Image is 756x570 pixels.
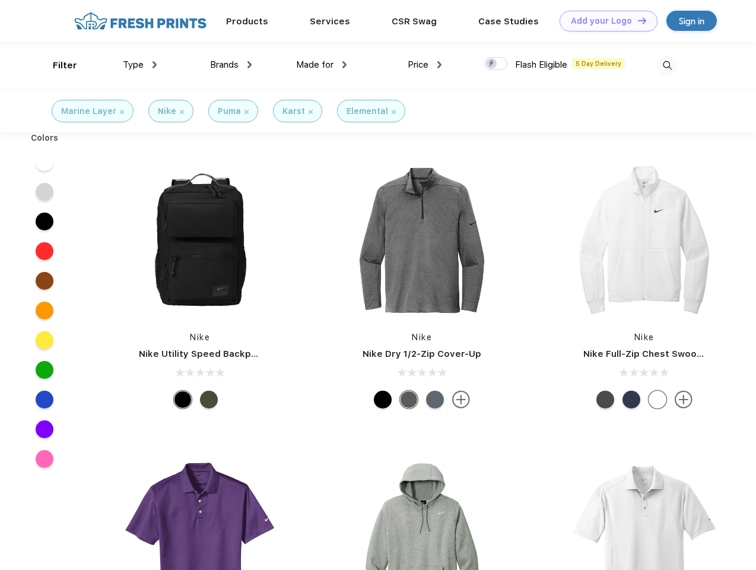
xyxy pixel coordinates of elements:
img: dropdown.png [153,61,157,68]
img: filter_cancel.svg [244,110,249,114]
img: more.svg [675,391,693,408]
span: Type [123,59,144,70]
a: Sign in [666,11,717,31]
div: Karst [282,105,305,118]
img: func=resize&h=266 [343,161,501,319]
img: filter_cancel.svg [180,110,184,114]
img: func=resize&h=266 [121,161,279,319]
div: Sign in [679,14,704,28]
img: more.svg [452,391,470,408]
span: Flash Eligible [515,59,567,70]
span: Brands [210,59,239,70]
a: Nike [634,332,655,342]
span: Made for [296,59,333,70]
a: Services [310,16,350,27]
div: Marine Layer [61,105,116,118]
div: Filter [53,59,77,72]
img: filter_cancel.svg [392,110,396,114]
a: CSR Swag [392,16,437,27]
div: Black Heather [400,391,418,408]
div: White [649,391,666,408]
div: Puma [218,105,241,118]
a: Nike Full-Zip Chest Swoosh Jacket [583,349,741,359]
div: Black [174,391,192,408]
a: Nike [190,332,210,342]
img: func=resize&h=266 [566,161,723,319]
div: Navy Heather [426,391,444,408]
div: Nike [158,105,176,118]
a: Nike Dry 1/2-Zip Cover-Up [363,349,481,359]
img: fo%20logo%202.webp [71,11,210,31]
a: Products [226,16,268,27]
div: Midnight Navy [622,391,640,408]
span: Price [408,59,428,70]
img: filter_cancel.svg [120,110,124,114]
a: Nike Utility Speed Backpack [139,349,267,359]
img: DT [638,17,646,24]
div: Add your Logo [571,16,632,26]
span: 5 Day Delivery [572,58,625,69]
div: Anthracite [596,391,614,408]
img: desktop_search.svg [657,56,677,75]
div: Cargo Khaki [200,391,218,408]
img: dropdown.png [342,61,347,68]
div: Elemental [347,105,388,118]
a: Nike [412,332,432,342]
div: Colors [22,132,68,144]
img: filter_cancel.svg [309,110,313,114]
img: dropdown.png [437,61,441,68]
div: Black [374,391,392,408]
img: dropdown.png [247,61,252,68]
